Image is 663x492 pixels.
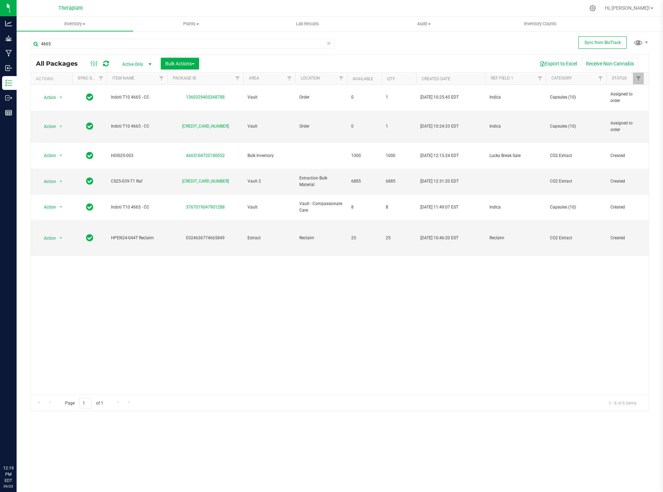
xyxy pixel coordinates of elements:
[111,178,163,185] span: CS25-039-T1 Raf
[111,152,163,159] span: HDIS25-003
[535,58,581,69] button: Export to Excel
[248,204,291,211] span: Vault
[57,177,65,186] span: select
[633,73,644,84] a: Filter
[550,123,602,130] span: Capsules (10)
[111,94,163,101] span: Indoti T10 4665 - CC
[59,398,109,409] span: Page of 1
[166,235,244,241] div: 0324636774665849
[603,398,642,408] span: 1 - 6 of 6 items
[420,152,459,159] span: [DATE] 12:15:24 EDT
[38,177,56,186] span: Action
[353,76,373,81] a: Available
[605,5,650,11] span: Hi, [PERSON_NAME]!
[284,73,295,84] a: Filter
[366,17,482,31] a: Audit
[491,76,513,81] a: Ref Field 1
[5,20,12,27] inline-svg: Analytics
[420,204,458,211] span: [DATE] 11:49:07 EST
[111,235,163,241] span: HPEN24-044T Reclaim
[86,92,93,102] span: In Sync
[5,50,12,57] inline-svg: Manufacturing
[351,152,377,159] span: 1000
[5,109,12,116] inline-svg: Reports
[610,235,640,241] span: Created
[30,39,335,49] input: Search Package ID, Item Name, SKU, Lot or Part Number...
[489,123,542,130] span: Indica
[351,235,377,241] span: 25
[5,94,12,101] inline-svg: Outbound
[299,94,343,101] span: Order
[420,235,458,241] span: [DATE] 10:46:20 EST
[5,65,12,72] inline-svg: Inbound
[186,153,225,158] a: 4665104720180052
[550,152,602,159] span: CO2 Extract
[17,21,133,27] span: Inventory
[20,436,29,444] iframe: Resource center unread badge
[182,124,229,129] a: [CREDIT_CARD_NUMBER]
[133,17,250,31] a: Plants
[86,151,93,160] span: In Sync
[173,76,196,81] a: Package ID
[588,5,597,11] div: Manage settings
[111,123,163,130] span: Indoti T10 4665 - CC
[186,95,225,100] a: 1360329405348788
[610,204,640,211] span: Created
[248,235,291,241] span: Extract
[550,178,602,185] span: CO2 Extract
[86,176,93,186] span: In Sync
[610,120,640,133] span: Assigned to order
[57,202,65,212] span: select
[86,121,93,131] span: In Sync
[248,178,291,185] span: Vault 2
[422,76,450,81] a: Created Date
[248,152,291,159] span: Bulk Inventory
[551,76,572,81] a: Category
[420,178,459,185] span: [DATE] 12:31:20 EDT
[534,73,546,84] a: Filter
[387,76,395,81] a: Qty
[186,205,225,210] a: 3767019047901288
[386,152,412,159] span: 1000
[581,58,638,69] button: Receive Non-Cannabis
[550,204,602,211] span: Capsules (10)
[57,151,65,160] span: select
[38,151,56,160] span: Action
[86,233,93,243] span: In Sync
[326,39,331,48] span: Clear
[515,21,566,27] span: Inventory Counts
[36,60,85,67] span: All Packages
[112,76,134,81] a: Item Name
[38,122,56,131] span: Action
[612,76,627,81] a: Status
[550,235,602,241] span: CO2 Extract
[585,40,621,45] span: Sync from BioTrack
[610,91,640,104] span: Assigned to order
[386,123,412,130] span: 1
[182,179,229,184] a: [CREDIT_CARD_NUMBER]
[86,202,93,212] span: In Sync
[95,73,107,84] a: Filter
[38,202,56,212] span: Action
[550,94,602,101] span: Capsules (10)
[3,484,13,489] p: 09/23
[386,235,412,241] span: 25
[610,178,640,185] span: Created
[165,61,195,66] span: Bulk Actions
[248,123,291,130] span: Vault
[595,73,606,84] a: Filter
[7,437,28,457] iframe: Resource center
[249,76,259,81] a: Area
[38,233,56,243] span: Action
[489,235,542,241] span: Reclaim
[3,465,13,484] p: 12:19 PM EDT
[156,73,167,84] a: Filter
[79,398,92,409] input: 1
[482,17,598,31] a: Inventory Counts
[38,93,56,102] span: Action
[57,93,65,102] span: select
[36,76,69,81] div: Actions
[17,17,133,31] a: Inventory
[386,178,412,185] span: 6885
[489,94,542,101] span: Indica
